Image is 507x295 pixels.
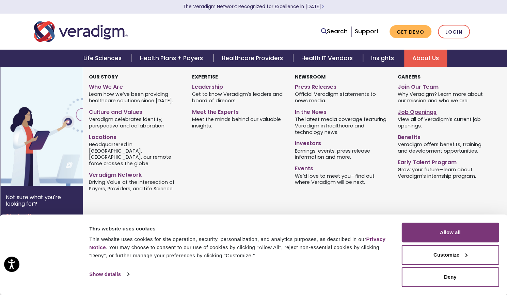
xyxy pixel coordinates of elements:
strong: Expertise [192,73,218,80]
a: Veradigm Network [89,169,181,179]
div: This website uses cookies for site operation, security, personalization, and analytics purposes, ... [89,235,394,260]
a: Show details [89,269,129,279]
a: Benefits [398,131,490,141]
strong: Newsroom [295,73,326,80]
img: Vector image of Veradigm’s Story [0,67,110,186]
a: Investors [295,137,387,147]
a: Insights [363,50,404,67]
a: In the News [295,106,387,116]
p: Not sure what you're looking for? [6,194,78,207]
a: About Us [404,50,447,67]
span: Earnings, events, press release information and more. [295,147,387,160]
span: Meet the minds behind our valuable insights. [192,116,285,129]
a: The Veradigm Network: Recognized for Excellence in [DATE]Learn More [183,3,324,10]
span: Learn how we’ve been providing healthcare solutions since [DATE]. [89,91,181,104]
span: Driving Value at the Intersection of Payers, Providers, and Life Science. [89,179,181,192]
button: Allow all [401,223,499,242]
span: Get to know Veradigm’s leaders and board of direcors. [192,91,285,104]
a: Health IT Vendors [293,50,363,67]
a: Culture and Values [89,106,181,116]
strong: Careers [398,73,421,80]
div: This website uses cookies [89,225,394,233]
a: Leadership [192,81,285,91]
a: Login [438,25,470,39]
span: Learn More [321,3,324,10]
iframe: Drift Chat Widget [376,246,499,287]
span: Veradigm celebrates identity, perspective and collaboration. [89,116,181,129]
a: Events [295,162,387,172]
a: Start with our company overview [6,213,78,226]
a: Job Openings [398,106,490,116]
img: Veradigm logo [34,20,128,43]
span: Veradigm offers benefits, training and development opportunities. [398,141,490,154]
a: Early Talent Program [398,156,490,166]
span: View all of Veradigm’s current job openings. [398,116,490,129]
span: Headquartered in [GEOGRAPHIC_DATA], [GEOGRAPHIC_DATA], our remote force crosses the globe. [89,141,181,167]
span: Grow your future—learn about Veradigm’s internship program. [398,166,490,179]
a: Search [321,27,348,36]
span: Official Veradigm statements to news media. [295,91,387,104]
a: Who We Are [89,81,181,91]
a: Support [355,27,379,35]
a: Join Our Team [398,81,490,91]
a: Health Plans + Payers [132,50,213,67]
a: Locations [89,131,181,141]
a: Get Demo [390,25,431,38]
strong: Our Story [89,73,118,80]
button: Customize [401,245,499,265]
span: We’d love to meet you—find out where Veradigm will be next. [295,172,387,186]
a: Press Releases [295,81,387,91]
a: Meet the Experts [192,106,285,116]
span: The latest media coverage featuring Veradigm in healthcare and technology news. [295,116,387,136]
a: Healthcare Providers [213,50,293,67]
a: Life Sciences [75,50,132,67]
span: Why Veradigm? Learn more about our mission and who we are. [398,91,490,104]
